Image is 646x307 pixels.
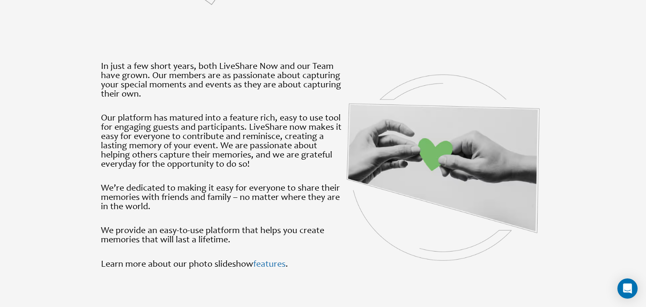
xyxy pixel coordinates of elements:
p: In just a few short years, both LiveShare Now and our Team have grown. Our members are as passion... [101,62,346,99]
p: We provide an easy-to-use platform that helps you create memories that will last a lifetime. [101,226,346,245]
div: Open Intercom Messenger [617,278,638,299]
p: Learn more about our photo slideshow . [101,260,346,269]
a: features [253,260,286,269]
p: Our platform has matured into a feature rich, easy to use tool for engaging guests and participan... [101,114,346,169]
img: about_sub_worked_charm | Live Photo Slideshow for Events | Create Free Events Album for Any Occasion [346,74,540,261]
p: We’re dedicated to making it easy for everyone to share their memories with friends and family – ... [101,184,346,212]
